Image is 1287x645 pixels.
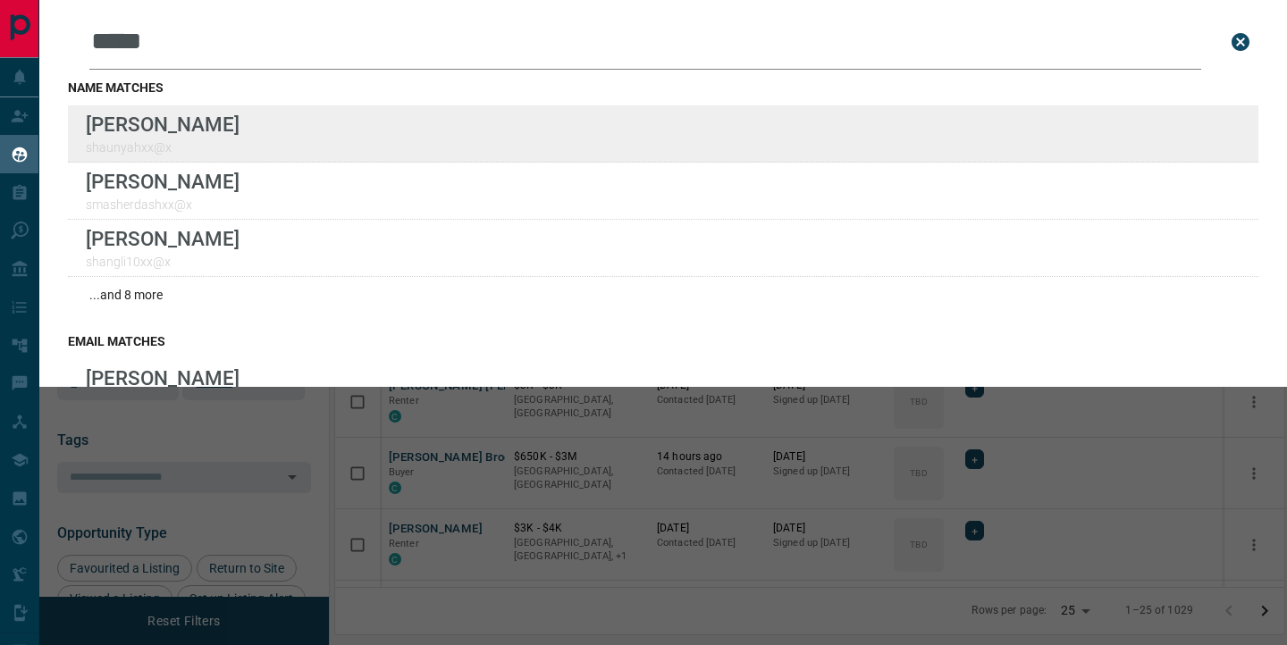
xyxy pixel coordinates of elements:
[86,197,240,212] p: smasherdashxx@x
[86,227,240,250] p: [PERSON_NAME]
[1223,24,1258,60] button: close search bar
[86,255,240,269] p: shangli10xx@x
[86,113,240,136] p: [PERSON_NAME]
[68,334,1258,348] h3: email matches
[86,170,240,193] p: [PERSON_NAME]
[86,366,240,390] p: [PERSON_NAME]
[86,140,240,155] p: shaunyahxx@x
[68,277,1258,313] div: ...and 8 more
[68,80,1258,95] h3: name matches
